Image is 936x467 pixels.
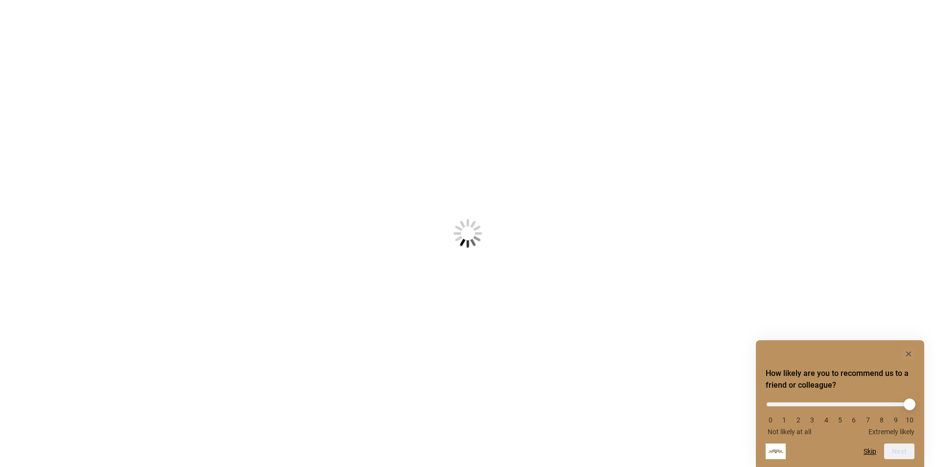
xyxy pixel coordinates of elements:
li: 2 [794,416,803,424]
button: Next question [884,444,914,459]
div: How likely are you to recommend us to a friend or colleague? Select an option from 0 to 10, with ... [766,348,914,459]
li: 6 [849,416,859,424]
span: Not likely at all [768,428,811,436]
li: 10 [905,416,914,424]
span: Extremely likely [868,428,914,436]
li: 5 [835,416,845,424]
div: How likely are you to recommend us to a friend or colleague? Select an option from 0 to 10, with ... [766,395,914,436]
button: Hide survey [903,348,914,360]
button: Skip [864,447,876,455]
h2: How likely are you to recommend us to a friend or colleague? Select an option from 0 to 10, with ... [766,368,914,391]
li: 1 [779,416,789,424]
img: Loading [405,171,531,296]
li: 0 [766,416,775,424]
li: 8 [877,416,887,424]
li: 3 [807,416,817,424]
li: 4 [821,416,831,424]
li: 9 [891,416,901,424]
li: 7 [863,416,873,424]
